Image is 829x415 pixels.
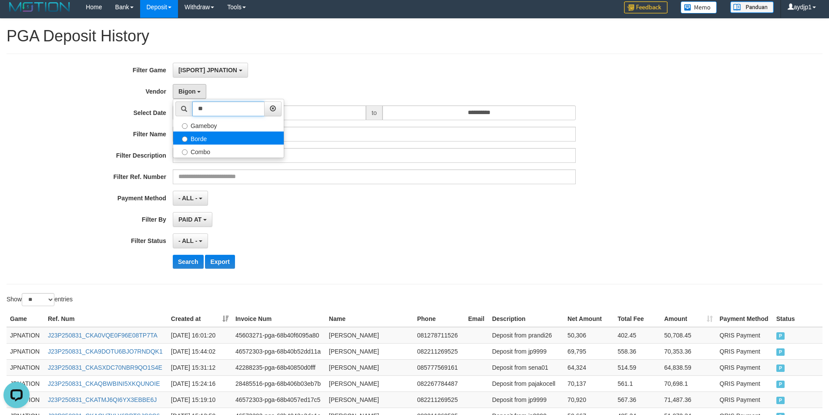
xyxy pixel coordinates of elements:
td: [DATE] 15:44:02 [168,343,232,359]
label: Show entries [7,293,73,306]
td: 70,137 [564,375,614,391]
td: QRIS Payment [716,375,773,391]
td: Deposit from prandi26 [489,327,564,344]
a: J23P250831_CKA0VQE0F96E08TP7TA [48,332,158,339]
span: PAID [776,348,785,356]
td: 081278711526 [413,327,464,344]
span: PAID [776,381,785,388]
th: Game [7,311,44,327]
td: QRIS Payment [716,343,773,359]
td: Deposit from sena01 [489,359,564,375]
td: 64,324 [564,359,614,375]
button: - ALL - [173,233,208,248]
img: Feedback.jpg [624,1,668,13]
th: Payment Method [716,311,773,327]
td: 402.45 [614,327,661,344]
td: 28485516-pga-68b406b03eb7b [232,375,326,391]
td: 46572303-pga-68b40b52dd11a [232,343,326,359]
a: J23P250831_CKAQBWBINI5XKQUNOIE [48,380,160,387]
span: PAID AT [178,216,201,223]
td: [DATE] 16:01:20 [168,327,232,344]
td: QRIS Payment [716,359,773,375]
img: panduan.png [730,1,774,13]
td: 085777569161 [413,359,464,375]
label: Gameboy [173,118,284,132]
button: Export [205,255,235,269]
input: Combo [182,149,188,155]
span: - ALL - [178,195,198,202]
button: PAID AT [173,212,212,227]
th: Ref. Num [44,311,168,327]
td: 45603271-pga-68b40f6095a80 [232,327,326,344]
td: JPNATION [7,359,44,375]
img: Button%20Memo.svg [681,1,717,13]
th: Amount: activate to sort column ascending [661,311,716,327]
td: [DATE] 15:31:12 [168,359,232,375]
td: 514.59 [614,359,661,375]
a: J23P250831_CKA9DOTU6BJO7RNDQK1 [48,348,163,355]
td: 64,838.59 [661,359,716,375]
th: Email [465,311,489,327]
td: 082211269525 [413,343,464,359]
td: Deposit from jp9999 [489,343,564,359]
td: [PERSON_NAME] [326,327,414,344]
td: 46572303-pga-68b4057ed17c5 [232,391,326,408]
img: MOTION_logo.png [7,0,73,13]
th: Invoice Num [232,311,326,327]
span: PAID [776,332,785,340]
a: J23P250831_CKASXDC70NBR9QO1S4E [48,364,162,371]
h1: PGA Deposit History [7,27,822,45]
input: Gameboy [182,123,188,129]
td: 082211269525 [413,391,464,408]
td: 71,487.36 [661,391,716,408]
td: JPNATION [7,375,44,391]
a: J23P250831_CKATMJ6QI6YX3EBBE6J [48,396,157,403]
span: PAID [776,397,785,404]
td: JPNATION [7,343,44,359]
button: Open LiveChat chat widget [3,3,30,30]
td: JPNATION [7,327,44,344]
span: [ISPORT] JPNATION [178,67,237,74]
button: - ALL - [173,191,208,206]
td: [PERSON_NAME] [326,343,414,359]
th: Created at: activate to sort column ascending [168,311,232,327]
td: 082267784487 [413,375,464,391]
td: 50,306 [564,327,614,344]
td: 70,920 [564,391,614,408]
td: 50,708.45 [661,327,716,344]
td: 558.36 [614,343,661,359]
td: QRIS Payment [716,327,773,344]
th: Phone [413,311,464,327]
td: Deposit from jp9999 [489,391,564,408]
span: Bigon [178,88,196,95]
td: 70,698.1 [661,375,716,391]
input: Borde [182,136,188,142]
span: PAID [776,364,785,372]
label: Borde [173,132,284,145]
span: to [366,105,383,120]
span: - ALL - [178,237,198,244]
td: [DATE] 15:24:16 [168,375,232,391]
td: [PERSON_NAME] [326,359,414,375]
button: Search [173,255,204,269]
th: Net Amount [564,311,614,327]
td: 42288235-pga-68b40850d0fff [232,359,326,375]
td: Deposit from pajakocell [489,375,564,391]
th: Status [773,311,822,327]
button: Bigon [173,84,207,99]
th: Description [489,311,564,327]
td: 561.1 [614,375,661,391]
td: 69,795 [564,343,614,359]
td: 70,353.36 [661,343,716,359]
td: [PERSON_NAME] [326,375,414,391]
th: Total Fee [614,311,661,327]
th: Name [326,311,414,327]
td: QRIS Payment [716,391,773,408]
label: Combo [173,145,284,158]
select: Showentries [22,293,54,306]
td: 567.36 [614,391,661,408]
td: [DATE] 15:19:10 [168,391,232,408]
button: [ISPORT] JPNATION [173,63,248,78]
td: [PERSON_NAME] [326,391,414,408]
